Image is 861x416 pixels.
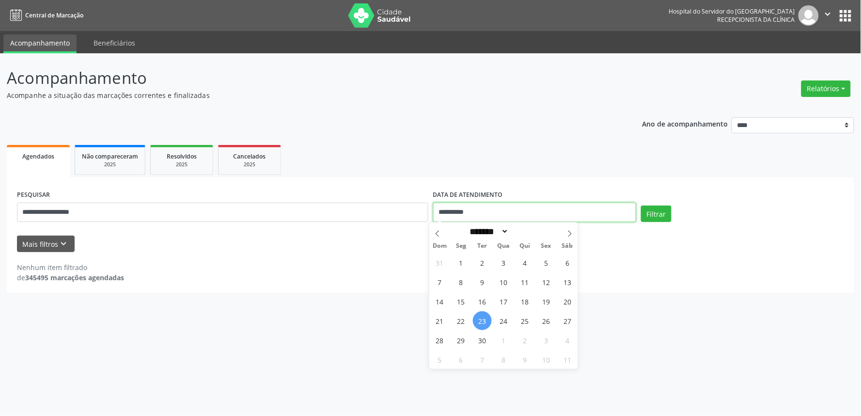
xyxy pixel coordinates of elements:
span: Setembro 26, 2025 [537,311,556,330]
span: Outubro 6, 2025 [452,350,470,369]
span: Qua [493,243,515,249]
span: Resolvidos [167,152,197,160]
span: Agosto 31, 2025 [430,253,449,272]
span: Setembro 18, 2025 [516,292,534,311]
span: Sex [535,243,557,249]
a: Beneficiários [87,34,142,51]
p: Acompanhamento [7,66,600,90]
span: Outubro 4, 2025 [558,331,577,350]
a: Acompanhamento [3,34,77,53]
div: 2025 [82,161,138,168]
button: apps [837,7,854,24]
span: Setembro 14, 2025 [430,292,449,311]
span: Setembro 12, 2025 [537,272,556,291]
span: Outubro 2, 2025 [516,331,534,350]
span: Cancelados [234,152,266,160]
span: Setembro 23, 2025 [473,311,492,330]
p: Acompanhe a situação das marcações correntes e finalizadas [7,90,600,100]
span: Outubro 9, 2025 [516,350,534,369]
div: Hospital do Servidor do [GEOGRAPHIC_DATA] [669,7,795,16]
span: Setembro 24, 2025 [494,311,513,330]
span: Setembro 1, 2025 [452,253,470,272]
span: Setembro 29, 2025 [452,331,470,350]
span: Recepcionista da clínica [718,16,795,24]
span: Outubro 5, 2025 [430,350,449,369]
span: Setembro 2, 2025 [473,253,492,272]
img: img [798,5,819,26]
span: Setembro 10, 2025 [494,272,513,291]
span: Seg [451,243,472,249]
div: de [17,272,124,283]
p: Ano de acompanhamento [642,117,728,129]
span: Setembro 21, 2025 [430,311,449,330]
span: Outubro 3, 2025 [537,331,556,350]
span: Agendados [22,152,54,160]
span: Outubro 10, 2025 [537,350,556,369]
span: Outubro 7, 2025 [473,350,492,369]
span: Setembro 3, 2025 [494,253,513,272]
label: DATA DE ATENDIMENTO [433,188,503,203]
span: Central de Marcação [25,11,83,19]
span: Setembro 20, 2025 [558,292,577,311]
div: Nenhum item filtrado [17,262,124,272]
button: Filtrar [641,206,672,222]
span: Setembro 25, 2025 [516,311,534,330]
span: Setembro 30, 2025 [473,331,492,350]
span: Setembro 17, 2025 [494,292,513,311]
span: Setembro 8, 2025 [452,272,470,291]
span: Setembro 11, 2025 [516,272,534,291]
span: Outubro 11, 2025 [558,350,577,369]
span: Setembro 7, 2025 [430,272,449,291]
input: Year [509,226,541,237]
span: Setembro 19, 2025 [537,292,556,311]
span: Setembro 6, 2025 [558,253,577,272]
i: keyboard_arrow_down [59,239,69,249]
a: Central de Marcação [7,7,83,23]
span: Outubro 1, 2025 [494,331,513,350]
label: PESQUISAR [17,188,50,203]
i:  [823,9,833,19]
button:  [819,5,837,26]
span: Outubro 8, 2025 [494,350,513,369]
strong: 345495 marcações agendadas [25,273,124,282]
span: Não compareceram [82,152,138,160]
select: Month [467,226,509,237]
span: Qui [514,243,535,249]
div: 2025 [157,161,206,168]
span: Setembro 22, 2025 [452,311,470,330]
span: Setembro 27, 2025 [558,311,577,330]
span: Setembro 13, 2025 [558,272,577,291]
span: Sáb [557,243,578,249]
span: Dom [429,243,451,249]
button: Mais filtroskeyboard_arrow_down [17,236,75,253]
button: Relatórios [801,80,851,97]
span: Setembro 15, 2025 [452,292,470,311]
span: Setembro 5, 2025 [537,253,556,272]
span: Setembro 16, 2025 [473,292,492,311]
div: 2025 [225,161,274,168]
span: Ter [472,243,493,249]
span: Setembro 28, 2025 [430,331,449,350]
span: Setembro 9, 2025 [473,272,492,291]
span: Setembro 4, 2025 [516,253,534,272]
